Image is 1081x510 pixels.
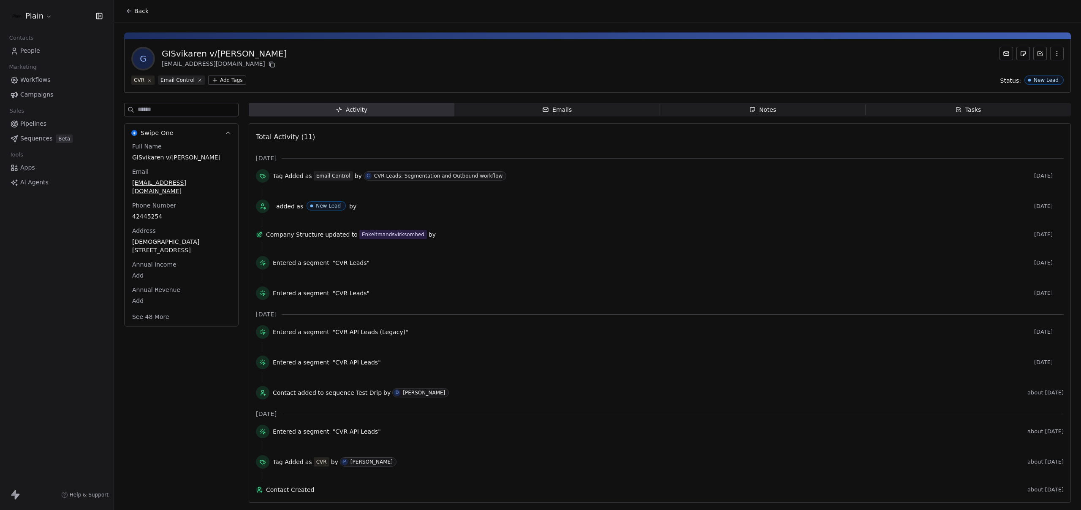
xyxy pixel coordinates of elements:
div: [EMAIL_ADDRESS][DOMAIN_NAME] [162,59,287,70]
span: Workflows [20,76,51,84]
a: Help & Support [61,491,109,498]
img: Swipe One [131,130,137,136]
span: "CVR API Leads" [333,358,381,367]
span: "CVR API Leads" [333,427,381,436]
a: Campaigns [7,88,107,102]
span: Contact added [273,389,316,397]
div: New Lead [316,203,341,209]
button: Back [121,3,154,19]
span: Beta [56,135,73,143]
div: Email Control [160,76,195,84]
a: People [7,44,107,58]
span: Tools [6,148,27,161]
div: Tasks [955,105,981,114]
span: Apps [20,163,35,172]
a: Workflows [7,73,107,87]
span: [DEMOGRAPHIC_DATA][STREET_ADDRESS] [132,237,231,254]
span: Sales [6,105,28,117]
span: Add [132,297,231,305]
span: Contacts [5,32,37,44]
span: Total Activity (11) [256,133,315,141]
span: by [331,458,338,466]
span: [DATE] [1034,231,1064,238]
span: [DATE] [1034,203,1064,210]
span: Test Drip [356,389,382,397]
div: CVR [316,458,327,466]
div: D [395,389,399,396]
span: [DATE] [1034,259,1064,266]
button: Swipe OneSwipe One [125,124,238,142]
span: Entered a segment [273,328,329,336]
div: CVR [134,76,144,84]
img: Plain-Logo-Tile.png [12,11,22,21]
div: Notes [749,105,776,114]
div: Emails [542,105,572,114]
div: Swipe OneSwipe One [125,142,238,326]
button: See 48 More [127,309,174,324]
span: [DATE] [1034,290,1064,297]
span: Tag Added [273,458,304,466]
button: Plain [10,9,54,23]
div: P [343,459,346,465]
a: Pipelines [7,117,107,131]
span: updated to [325,230,358,239]
span: Address [130,227,158,235]
span: [DATE] [1034,359,1064,366]
span: [EMAIL_ADDRESS][DOMAIN_NAME] [132,178,231,195]
span: about [DATE] [1027,428,1064,435]
span: Entered a segment [273,259,329,267]
span: Back [134,7,149,15]
a: AI Agents [7,175,107,189]
span: about [DATE] [1027,389,1064,396]
div: CVR Leads: Segmentation and Outbound workflow [374,173,503,179]
span: Annual Revenue [130,286,182,294]
span: Marketing [5,61,40,73]
span: Add [132,271,231,280]
span: Contact Created [266,486,1024,494]
span: [DATE] [256,310,277,318]
span: Phone Number [130,201,178,210]
div: GISvikaren v/[PERSON_NAME] [162,48,287,59]
span: AI Agents [20,178,49,187]
span: Status: [1000,76,1021,85]
span: Tag Added [273,172,304,180]
span: by [349,202,356,210]
span: by [383,389,391,397]
span: Entered a segment [273,427,329,436]
span: 42445254 [132,212,231,221]
span: Company Structure [266,230,323,239]
span: [DATE] [256,410,277,418]
span: "CVR Leads" [333,289,369,297]
span: [DATE] [1034,173,1064,179]
span: Entered a segment [273,358,329,367]
span: to sequence [318,389,354,397]
span: [DATE] [1034,329,1064,335]
span: added as [276,202,303,210]
span: Plain [25,11,43,22]
span: Entered a segment [273,289,329,297]
a: SequencesBeta [7,132,107,146]
span: G [133,49,153,69]
span: Pipelines [20,119,46,128]
span: Full Name [130,142,163,151]
div: New Lead [1034,77,1059,83]
span: Email [130,167,150,176]
span: [DATE] [256,154,277,162]
span: Annual Income [130,260,178,269]
span: about [DATE] [1027,486,1064,493]
div: Enkeltmandsvirksomhed [362,230,424,239]
div: Email Control [316,172,350,180]
a: Apps [7,161,107,175]
div: [PERSON_NAME] [403,390,445,396]
span: as [305,458,312,466]
span: Campaigns [20,90,53,99]
button: Add Tags [208,76,246,85]
span: by [355,172,362,180]
span: People [20,46,40,55]
span: "CVR Leads" [333,259,369,267]
span: "CVR API Leads (Legacy)" [333,328,408,336]
span: about [DATE] [1027,459,1064,465]
span: Sequences [20,134,52,143]
div: C [367,173,369,179]
span: Help & Support [70,491,109,498]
